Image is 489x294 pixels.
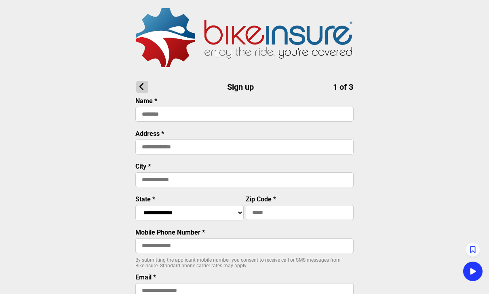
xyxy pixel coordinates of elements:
[135,195,155,203] label: State *
[135,130,164,137] label: Address *
[135,163,151,170] label: City *
[135,273,156,281] label: Email *
[135,257,354,269] p: By submitting the applicant mobile number, you consent to receive call or SMS messages from BikeI...
[333,82,353,92] span: 1 of 3
[136,81,353,93] h1: Sign up
[135,228,205,236] label: Mobile Phone Number *
[135,97,157,105] label: Name *
[246,195,276,203] label: Zip Code *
